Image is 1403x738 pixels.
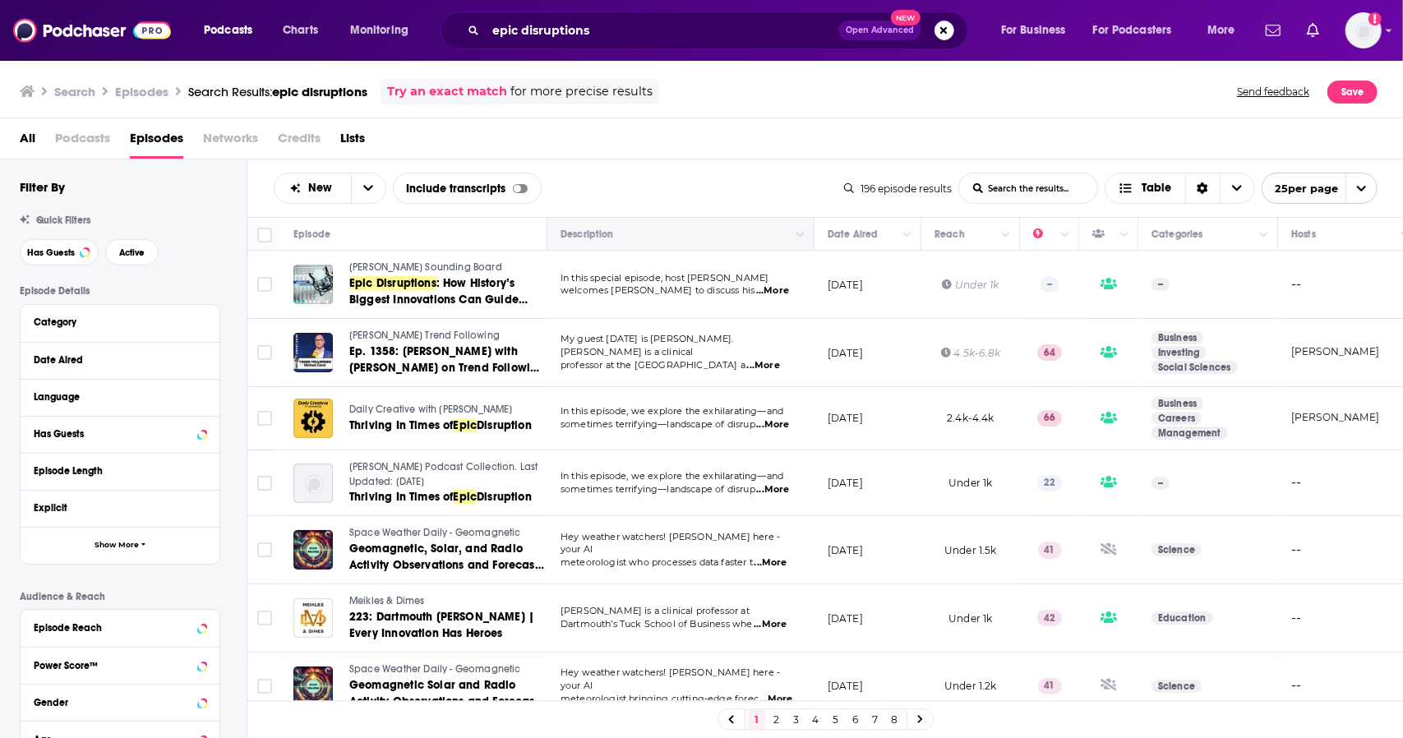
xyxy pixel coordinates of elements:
[561,272,768,284] span: In this special episode, host [PERSON_NAME]
[1151,611,1213,625] a: Education
[561,224,613,244] div: Description
[1196,17,1256,44] button: open menu
[1151,680,1202,693] a: Science
[756,418,789,431] span: ...More
[20,179,65,195] h2: Filter By
[349,261,502,273] span: [PERSON_NAME] Sounding Board
[275,182,351,194] button: open menu
[349,663,521,675] span: Space Weather Daily - Geomagnetic
[204,19,252,42] span: Podcasts
[308,182,338,194] span: New
[828,224,878,244] div: Date Aired
[1151,224,1202,244] div: Categories
[561,333,734,357] span: My guest [DATE] is [PERSON_NAME]. [PERSON_NAME] is a clinical
[34,691,206,712] button: Gender
[828,476,863,490] p: [DATE]
[34,697,192,708] div: Gender
[115,84,168,99] h3: Episodes
[1037,410,1062,427] p: 66
[272,17,328,44] a: Charts
[1345,12,1382,48] button: Show profile menu
[349,677,545,710] a: Geomagnetic Solar and Radio Activity Observations and Forecast for [DATE] Unpacking Atmospheric D...
[34,423,206,444] button: Has Guests
[1037,610,1062,626] p: 42
[272,84,367,99] span: epic disruptions
[387,82,507,101] a: Try an exact match
[34,354,196,366] div: Date Aired
[1115,225,1134,245] button: Column Actions
[1262,176,1339,201] span: 25 per page
[1105,173,1255,204] button: Choose View
[1151,397,1203,410] a: Business
[34,349,206,370] button: Date Aired
[828,710,844,730] a: 5
[13,15,171,46] a: Podchaser - Follow, Share and Rate Podcasts
[257,611,272,625] span: Toggle select row
[510,82,653,101] span: for more precise results
[1093,19,1172,42] span: For Podcasters
[188,84,367,99] div: Search Results:
[34,391,196,403] div: Language
[349,403,545,417] a: Daily Creative with [PERSON_NAME]
[349,461,538,487] span: [PERSON_NAME] Podcast Collection. Last Updated: [DATE]
[486,17,838,44] input: Search podcasts, credits, & more...
[257,679,272,694] span: Toggle select row
[944,544,997,556] span: Under 1.5k
[1037,344,1062,361] p: 64
[1151,346,1207,359] a: Investing
[34,316,196,328] div: Category
[1151,427,1228,440] a: Management
[755,556,787,570] span: ...More
[1151,331,1203,344] a: Business
[990,17,1087,44] button: open menu
[349,276,528,323] span: : How History’s Biggest Innovations Can Guide [DATE] Leaders
[1151,412,1202,425] a: Careers
[349,662,545,677] a: Space Weather Daily - Geomagnetic
[349,490,453,504] span: Thriving In Times of
[756,483,789,496] span: ...More
[749,710,765,730] a: 1
[119,248,145,257] span: Active
[349,460,545,489] a: [PERSON_NAME] Podcast Collection. Last Updated: [DATE]
[34,386,206,407] button: Language
[34,428,192,440] div: Has Guests
[34,311,206,332] button: Category
[1001,19,1066,42] span: For Business
[1037,475,1062,491] p: 22
[1291,411,1379,423] a: [PERSON_NAME]
[561,605,750,616] span: [PERSON_NAME] is a clinical professor at
[561,693,759,704] span: meteorologist bringing cutting-edge forec
[349,542,544,605] span: Geomagnetic, Solar, and Radio Activity Observations and Forecast [DATE]: Atmospheric Dynamics and...
[456,12,984,49] div: Search podcasts, credits, & more...
[1345,12,1382,48] img: User Profile
[561,556,753,568] span: meteorologist who processes data faster t
[838,21,921,40] button: Open AdvancedNew
[561,531,780,556] span: Hey weather watchers! [PERSON_NAME] here - your AI
[1259,16,1287,44] a: Show notifications dropdown
[1142,182,1172,194] span: Table
[130,125,183,159] a: Episodes
[257,411,272,426] span: Toggle select row
[844,182,952,195] div: 196 episode results
[948,612,992,625] span: Under 1k
[887,710,903,730] a: 8
[349,610,534,640] span: 223: Dartmouth [PERSON_NAME] | Every Innovation Has Heroes
[1041,276,1059,293] p: --
[768,710,785,730] a: 2
[349,417,545,434] a: Thriving In Times ofEpicDisruption
[846,26,914,35] span: Open Advanced
[947,412,995,424] span: 2.4k-4.4k
[203,125,258,159] span: Networks
[1151,361,1238,374] a: Social Sciences
[257,345,272,360] span: Toggle select row
[561,618,753,630] span: Dartmouth’s Tuck School of Business whe
[1291,345,1379,357] a: [PERSON_NAME]
[1151,477,1170,490] p: --
[34,497,206,518] button: Explicit
[1368,12,1382,25] svg: Add a profile image
[944,680,997,692] span: Under 1.2k
[54,84,95,99] h3: Search
[34,465,196,477] div: Episode Length
[21,527,219,564] button: Show More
